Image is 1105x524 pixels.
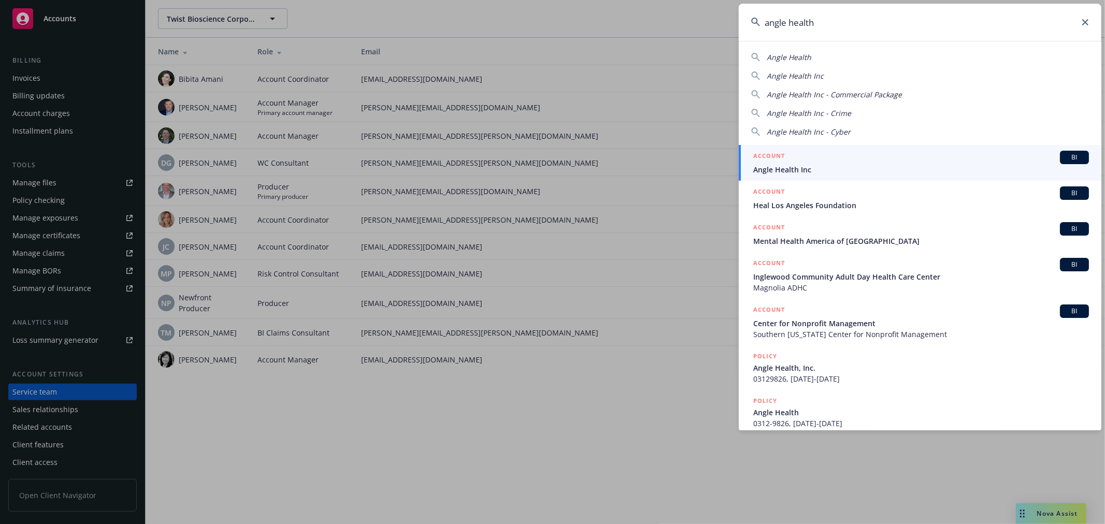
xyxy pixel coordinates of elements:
span: Angle Health Inc - Crime [767,108,851,118]
h5: ACCOUNT [753,151,785,163]
span: Magnolia ADHC [753,282,1089,293]
h5: POLICY [753,396,777,406]
span: Mental Health America of [GEOGRAPHIC_DATA] [753,236,1089,246]
span: 0312-9826, [DATE]-[DATE] [753,418,1089,429]
span: BI [1064,153,1085,162]
a: ACCOUNTBIInglewood Community Adult Day Health Care CenterMagnolia ADHC [739,252,1101,299]
span: BI [1064,307,1085,316]
a: ACCOUNTBIHeal Los Angeles Foundation [739,181,1101,216]
input: Search... [739,4,1101,41]
span: BI [1064,224,1085,234]
h5: ACCOUNT [753,258,785,270]
span: Angle Health Inc [767,71,824,81]
h5: ACCOUNT [753,186,785,199]
span: Angle Health [753,407,1089,418]
h5: POLICY [753,351,777,361]
span: Angle Health Inc [753,164,1089,175]
span: Angle Health [767,52,811,62]
a: POLICYAngle Health, Inc.03129826, [DATE]-[DATE] [739,345,1101,390]
span: 03129826, [DATE]-[DATE] [753,373,1089,384]
a: ACCOUNTBICenter for Nonprofit ManagementSouthern [US_STATE] Center for Nonprofit Management [739,299,1101,345]
span: Angle Health Inc - Cyber [767,127,851,137]
span: Center for Nonprofit Management [753,318,1089,329]
a: ACCOUNTBIMental Health America of [GEOGRAPHIC_DATA] [739,216,1101,252]
span: BI [1064,260,1085,269]
span: Inglewood Community Adult Day Health Care Center [753,271,1089,282]
a: ACCOUNTBIAngle Health Inc [739,145,1101,181]
span: BI [1064,188,1085,198]
span: Angle Health Inc - Commercial Package [767,90,902,99]
h5: ACCOUNT [753,222,785,235]
span: Angle Health, Inc. [753,362,1089,373]
span: Heal Los Angeles Foundation [753,200,1089,211]
a: POLICYAngle Health0312-9826, [DATE]-[DATE] [739,390,1101,434]
h5: ACCOUNT [753,304,785,317]
span: Southern [US_STATE] Center for Nonprofit Management [753,329,1089,340]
